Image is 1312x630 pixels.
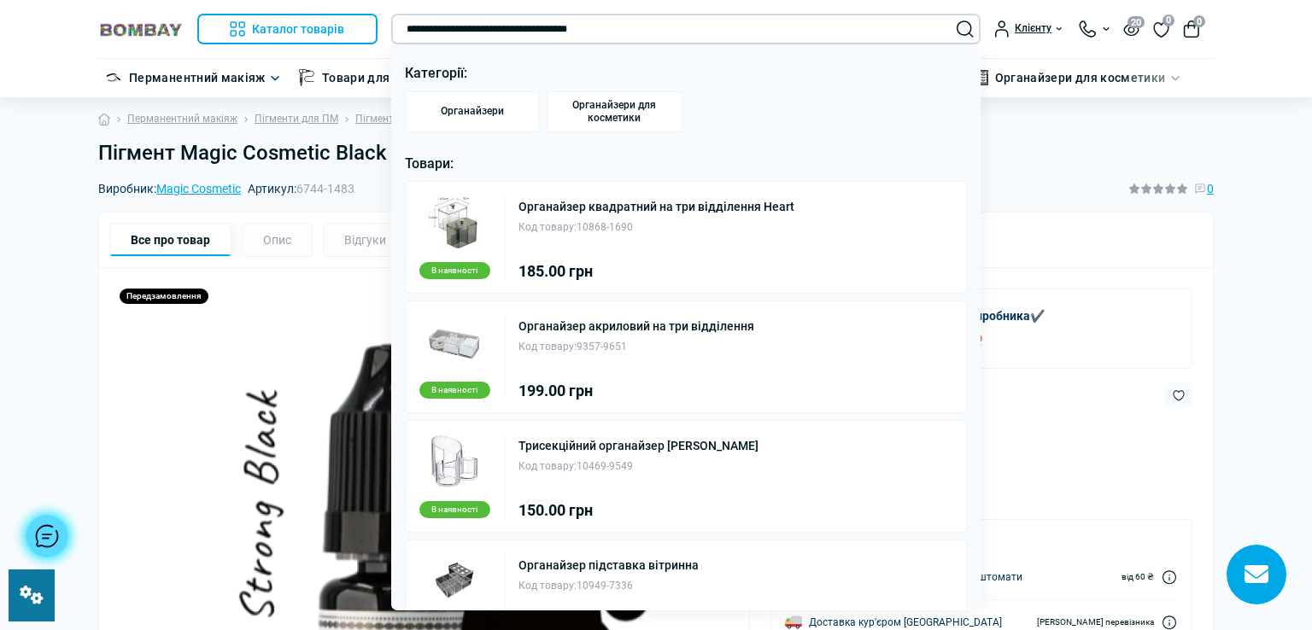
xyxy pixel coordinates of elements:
[428,315,481,368] img: Органайзер акриловий на три відділення
[322,68,419,87] a: Товари для тату
[995,68,1166,87] a: Органайзери для косметики
[518,201,794,213] a: Органайзер квадратний на три відділення Heart
[547,91,682,132] a: Органайзери для косметики
[518,458,758,475] div: 10469-9549
[1123,21,1139,36] button: 20
[105,69,122,86] img: Перманентний макіяж
[518,440,758,452] a: Трисекційний органайзер [PERSON_NAME]
[428,195,481,248] img: Органайзер квадратний на три відділення Heart
[518,559,699,571] a: Органайзер підставка вітринна
[428,554,481,607] img: Органайзер підставка вітринна
[1163,15,1174,26] span: 0
[518,503,758,518] div: 150.00 грн
[1153,20,1169,38] a: 0
[518,580,577,592] span: Код товару:
[1183,20,1200,38] button: 0
[298,69,315,86] img: Товари для тату
[441,105,504,118] span: Органайзери
[518,221,577,233] span: Код товару:
[1127,16,1145,28] span: 20
[518,460,577,472] span: Код товару:
[518,578,699,594] div: 10949-7336
[419,262,490,279] div: В наявності
[197,14,378,44] button: Каталог товарів
[405,153,968,175] p: Товари:
[518,320,754,332] a: Органайзер акриловий на три відділення
[554,99,675,125] span: Органайзери для косметики
[1193,15,1205,27] span: 0
[518,339,754,355] div: 9357-9651
[129,68,266,87] a: Перманентний макіяж
[405,91,541,132] a: Органайзери
[98,21,184,38] img: BOMBAY
[419,501,490,518] div: В наявності
[518,264,794,279] div: 185.00 грн
[518,219,794,236] div: 10868-1690
[957,20,974,38] button: Search
[428,435,481,487] img: Трисекційний органайзер Luna
[518,383,754,399] div: 199.00 грн
[419,382,490,399] div: В наявності
[518,341,577,353] span: Код товару:
[405,62,968,85] p: Категорії:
